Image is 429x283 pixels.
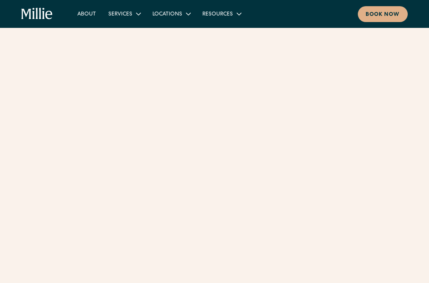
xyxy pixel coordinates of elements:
[358,6,408,22] a: Book now
[21,8,52,20] a: home
[202,10,233,19] div: Resources
[108,10,132,19] div: Services
[146,7,196,20] div: Locations
[196,7,247,20] div: Resources
[152,10,182,19] div: Locations
[71,7,102,20] a: About
[366,11,400,19] div: Book now
[102,7,146,20] div: Services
